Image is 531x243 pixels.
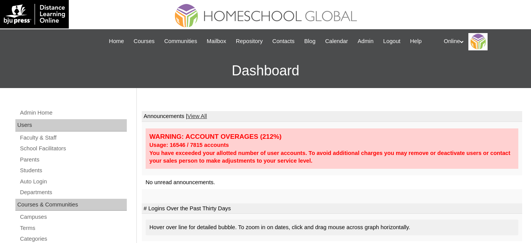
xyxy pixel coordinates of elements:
a: Admin [354,37,378,46]
span: Logout [383,37,400,46]
a: Campuses [19,212,127,222]
div: You have exceeded your allotted number of user accounts. To avoid additional charges you may remo... [149,149,514,165]
a: Courses [130,37,159,46]
span: Home [109,37,124,46]
a: Mailbox [203,37,230,46]
strong: Usage: 16546 / 7815 accounts [149,142,229,148]
img: Online Academy [468,33,488,50]
a: Faculty & Staff [19,133,127,143]
a: Communities [160,37,201,46]
a: Students [19,166,127,175]
div: Online [444,33,523,50]
a: Terms [19,223,127,233]
a: School Facilitators [19,144,127,153]
span: Mailbox [207,37,226,46]
h3: Dashboard [4,53,527,88]
span: Communities [164,37,197,46]
div: Courses & Communities [15,199,127,211]
a: Repository [232,37,267,46]
div: Users [15,119,127,131]
a: Logout [379,37,404,46]
a: Departments [19,188,127,197]
a: Home [105,37,128,46]
a: Calendar [321,37,352,46]
div: WARNING: ACCOUNT OVERAGES (212%) [149,132,514,141]
span: Blog [304,37,315,46]
a: Admin Home [19,108,127,118]
img: logo-white.png [4,4,65,25]
td: Announcements | [142,111,522,122]
span: Calendar [325,37,348,46]
a: Parents [19,155,127,165]
a: Blog [300,37,319,46]
a: Help [406,37,425,46]
span: Contacts [272,37,295,46]
a: Contacts [269,37,299,46]
span: Admin [358,37,374,46]
span: Courses [134,37,155,46]
td: # Logins Over the Past Thirty Days [142,203,522,214]
span: Help [410,37,421,46]
a: View All [188,113,207,119]
a: Auto Login [19,177,127,186]
span: Repository [236,37,263,46]
td: No unread announcements. [142,175,522,190]
div: Hover over line for detailed bubble. To zoom in on dates, click and drag mouse across graph horiz... [146,220,518,235]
